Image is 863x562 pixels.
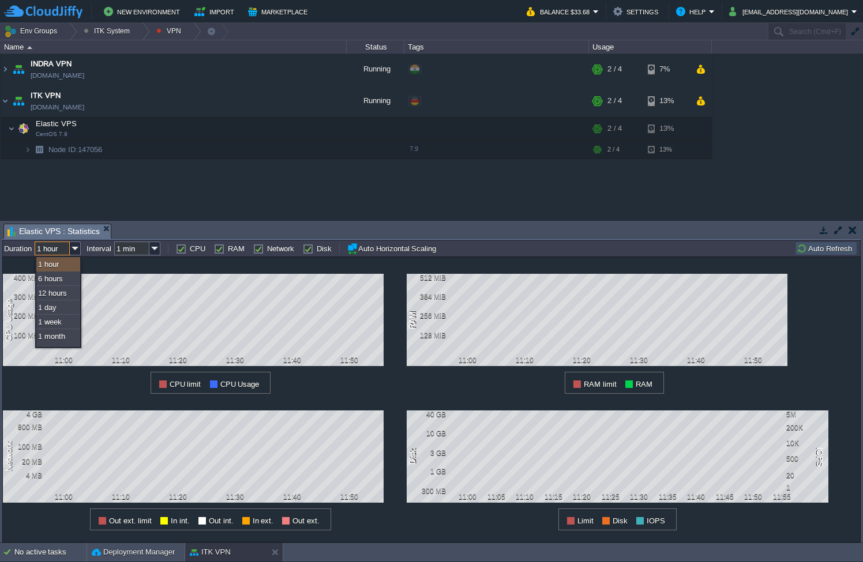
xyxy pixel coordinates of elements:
img: AMDAwAAAACH5BAEAAAAALAAAAAABAAEAAAICRAEAOw== [24,141,31,159]
button: ITK VPN [190,546,231,558]
div: 11:30 [221,493,250,501]
span: Out ext. limit [109,516,152,525]
div: Status [347,40,404,54]
label: Disk [317,244,332,253]
button: Import [194,5,238,18]
div: Running [347,54,404,85]
img: CloudJiffy [4,5,82,19]
button: Env Groups [4,23,61,39]
span: In int. [171,516,190,525]
div: 200 MHz [5,312,42,320]
div: 13% [648,117,685,140]
div: 11:00 [50,356,78,364]
button: VPN [156,23,185,39]
div: 11:40 [682,356,711,364]
div: 13% [648,141,685,159]
div: 20 MB [5,458,42,466]
div: 11:10 [511,356,539,364]
a: INDRA VPN [31,58,72,70]
div: 11:05 [482,493,511,501]
div: 11:40 [278,493,307,501]
div: 11:10 [107,356,136,364]
div: 256 MiB [408,312,446,320]
div: 2 / 4 [607,117,622,140]
img: AMDAwAAAACH5BAEAAAAALAAAAAABAAEAAAICRAEAOw== [10,85,27,116]
button: Marketplace [248,5,311,18]
label: Network [267,244,294,253]
button: Auto Horizontal Scaling [347,243,440,254]
div: Disk [407,448,421,466]
div: 40 GB [408,410,446,418]
a: Elastic VPSCentOS 7.9 [35,119,78,128]
div: 5M [786,410,824,418]
div: Name [1,40,346,54]
div: Tags [405,40,588,54]
div: 11:20 [568,493,596,501]
div: Running [347,85,404,116]
button: Auto Refresh [797,243,856,254]
div: 1 day [36,300,80,315]
div: 10 GB [408,429,446,437]
div: 10K [786,439,824,447]
div: 7% [648,54,685,85]
div: 800 MB [5,423,42,431]
div: 11:30 [625,493,654,501]
div: CPU Usage [3,297,17,342]
div: 20 [786,472,824,480]
div: 1 month [36,329,80,344]
button: New Environment [104,5,183,18]
button: ITK System [84,23,133,39]
span: In ext. [253,516,274,525]
div: 11:10 [107,493,136,501]
span: IOPS [647,516,665,525]
div: 128 MiB [408,331,446,340]
div: 11:25 [596,493,625,501]
a: ITK VPN [31,90,61,101]
div: 300 MB [408,487,446,495]
a: [DOMAIN_NAME] [31,70,84,81]
span: Elastic VPS : Statistics [7,224,100,239]
div: 3 GB [408,449,446,457]
div: 2 / 4 [607,141,620,159]
img: AMDAwAAAACH5BAEAAAAALAAAAAABAAEAAAICRAEAOw== [27,46,32,49]
div: 11:50 [739,356,768,364]
div: 11:20 [164,493,193,501]
button: [EMAIL_ADDRESS][DOMAIN_NAME] [729,5,851,18]
div: 13% [648,85,685,116]
label: Duration [4,244,32,253]
div: 300 MHz [5,293,42,301]
div: 4 MB [5,472,42,480]
div: 11:35 [653,493,682,501]
div: 11:40 [682,493,711,501]
div: 11:20 [568,356,596,364]
div: 11:00 [453,356,482,364]
span: RAM [636,380,652,389]
span: CentOS 7.9 [36,131,67,138]
a: Node ID:147056 [47,145,104,154]
img: AMDAwAAAACH5BAEAAAAALAAAAAABAAEAAAICRAEAOw== [10,54,27,85]
div: Usage [590,40,711,54]
span: Node ID: [48,145,78,154]
button: Settings [613,5,662,18]
div: 500 [786,455,824,463]
div: 6 hours [36,271,80,286]
div: 384 MiB [408,293,446,301]
span: Limit [577,516,594,525]
span: CPU limit [170,380,201,389]
span: 147056 [47,145,104,154]
div: No active tasks [14,543,87,561]
span: CPU Usage [220,380,260,389]
span: RAM limit [584,380,617,389]
div: 100 MB [5,443,42,451]
span: Out ext. [292,516,320,525]
button: Help [676,5,709,18]
div: 1 [786,484,824,492]
div: 100 MHz [5,331,42,340]
div: 4 GB [5,410,42,418]
img: AMDAwAAAACH5BAEAAAAALAAAAAABAAEAAAICRAEAOw== [16,117,32,140]
div: 1 hour [36,257,80,271]
div: 11:40 [278,356,307,364]
label: Interval [87,244,111,253]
